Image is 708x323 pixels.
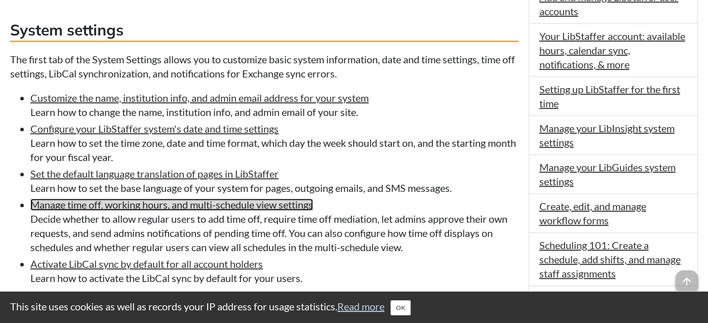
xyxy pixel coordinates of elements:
a: Manage time off, working hours, and multi-schedule view settings [30,198,313,211]
a: Manage your LibInsight system settings [539,122,675,148]
p: The first tab of the System Settings allows you to customize basic system information, date and t... [10,52,519,80]
li: Decide whether to allow regular users to add time off, require time off mediation, let admins app... [30,197,519,254]
a: Manage your LibGuides system settings [539,161,676,187]
a: Customize the name, institution info, and admin email address for your system [30,92,369,104]
button: Close [390,300,411,315]
li: Learn how to set the time zone, date and time format, which day the week should start on, and the... [30,122,519,164]
li: Learn how to set the base language of your system for pages, outgoing emails, and SMS messages. [30,167,519,195]
span: arrow_upward [676,270,698,293]
a: Create, edit, and manage workflow forms [539,200,646,226]
li: Learn how to activate the LibCal sync by default for your users. [30,257,519,285]
li: Learn how to change the name, institution info, and admin email of your site. [30,91,519,119]
a: Set the default language translation of pages in LibStaffer [30,168,279,180]
a: arrow_upward [676,271,698,284]
a: Your LibStaffer account: available hours, calendar sync, notifications, & more [539,30,685,70]
li: Learn how to set the currency to be used for pay rates and earnings calculations. [30,288,519,316]
a: Setting up LibStaffer for the first time [539,83,680,109]
a: Set the type of currency to use in LibStaffer [30,289,218,301]
a: Scheduling 101: Create a schedule, add shifts, and manage staff assignments [539,239,681,279]
a: Read more [337,300,384,312]
a: Activate LibCal sync by default for all account holders [30,258,263,270]
a: Configure your LibStaffer system's date and time settings [30,123,279,135]
h3: System settings [10,19,519,42]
